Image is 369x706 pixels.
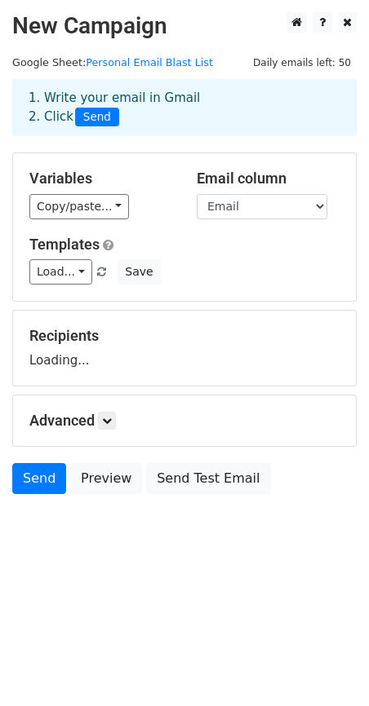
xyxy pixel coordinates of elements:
[29,236,100,253] a: Templates
[86,56,213,68] a: Personal Email Blast List
[29,259,92,285] a: Load...
[12,56,213,68] small: Google Sheet:
[29,412,340,430] h5: Advanced
[118,259,160,285] button: Save
[247,56,357,68] a: Daily emails left: 50
[197,170,340,188] h5: Email column
[29,170,172,188] h5: Variables
[70,463,142,494] a: Preview
[12,463,66,494] a: Send
[29,327,340,345] h5: Recipients
[29,194,129,219] a: Copy/paste...
[247,54,357,72] span: Daily emails left: 50
[12,12,357,40] h2: New Campaign
[75,108,119,127] span: Send
[146,463,270,494] a: Send Test Email
[29,327,340,369] div: Loading...
[16,89,353,126] div: 1. Write your email in Gmail 2. Click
